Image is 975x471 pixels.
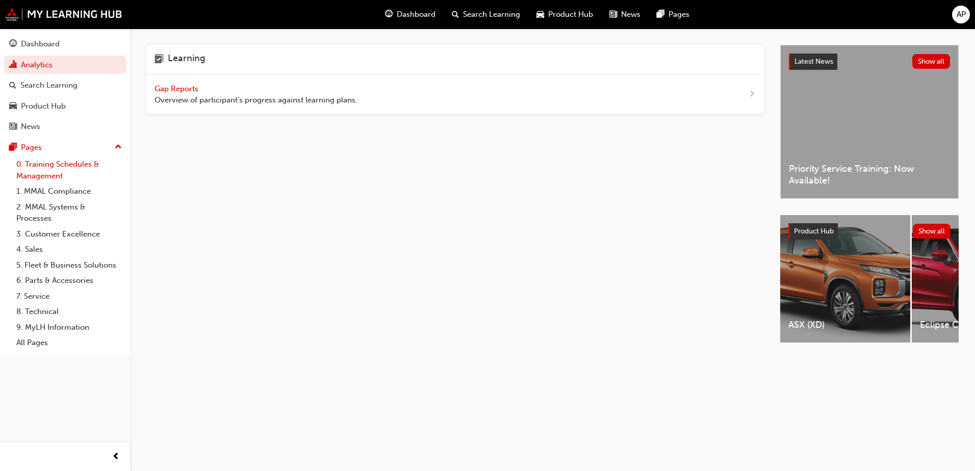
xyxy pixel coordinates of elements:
[528,4,601,25] a: car-iconProduct Hub
[780,45,959,199] a: Latest NewsShow allPriority Service Training: Now Available!
[669,9,689,20] span: Pages
[112,451,120,463] span: prev-icon
[4,35,126,54] a: Dashboard
[621,9,640,20] span: News
[4,33,126,138] button: DashboardAnalyticsSearch LearningProduct HubNews
[788,223,951,240] a: Product HubShow all
[21,142,42,153] div: Pages
[377,4,444,25] a: guage-iconDashboard
[5,8,122,21] img: mmal
[168,53,206,66] h4: Learning
[4,117,126,136] a: News
[9,61,17,70] span: chart-icon
[12,289,126,304] a: 7. Service
[789,163,950,186] span: Priority Service Training: Now Available!
[12,320,126,335] a: 9. MyLH Information
[21,100,66,112] div: Product Hub
[12,199,126,226] a: 2. MMAL Systems & Processes
[12,156,126,184] a: 0. Training Schedules & Management
[12,242,126,257] a: 4. Sales
[952,6,970,23] button: AP
[146,75,764,115] a: Gap Reports Overview of participant's progress against learning plans.next-icon
[12,257,126,273] a: 5. Fleet & Business Solutions
[794,227,834,235] span: Product Hub
[536,8,544,21] span: car-icon
[115,141,122,154] span: up-icon
[20,80,78,91] div: Search Learning
[780,215,910,343] a: ASX (XD)
[452,8,459,21] span: search-icon
[748,88,756,101] span: next-icon
[913,224,951,239] button: Show all
[12,273,126,289] a: 6. Parts & Accessories
[788,319,902,331] span: ASX (XD)
[155,94,357,106] span: Overview of participant's progress against learning plans.
[21,121,40,133] div: News
[601,4,649,25] a: news-iconNews
[9,143,17,152] span: pages-icon
[657,8,664,21] span: pages-icon
[463,9,520,20] span: Search Learning
[12,335,126,351] a: All Pages
[9,81,16,90] span: search-icon
[912,54,951,69] button: Show all
[4,138,126,157] button: Pages
[12,304,126,320] a: 8. Technical
[397,9,435,20] span: Dashboard
[9,40,17,49] span: guage-icon
[21,38,60,50] div: Dashboard
[155,53,164,66] span: learning-icon
[155,84,200,93] span: Gap Reports
[4,56,126,74] a: Analytics
[385,8,393,21] span: guage-icon
[957,9,966,20] span: AP
[12,184,126,199] a: 1. MMAL Compliance
[12,226,126,242] a: 3. Customer Excellence
[609,8,617,21] span: news-icon
[9,122,17,132] span: news-icon
[4,76,126,95] a: Search Learning
[9,102,17,111] span: car-icon
[789,54,950,70] a: Latest NewsShow all
[4,97,126,116] a: Product Hub
[444,4,528,25] a: search-iconSearch Learning
[548,9,593,20] span: Product Hub
[649,4,698,25] a: pages-iconPages
[794,57,833,66] span: Latest News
